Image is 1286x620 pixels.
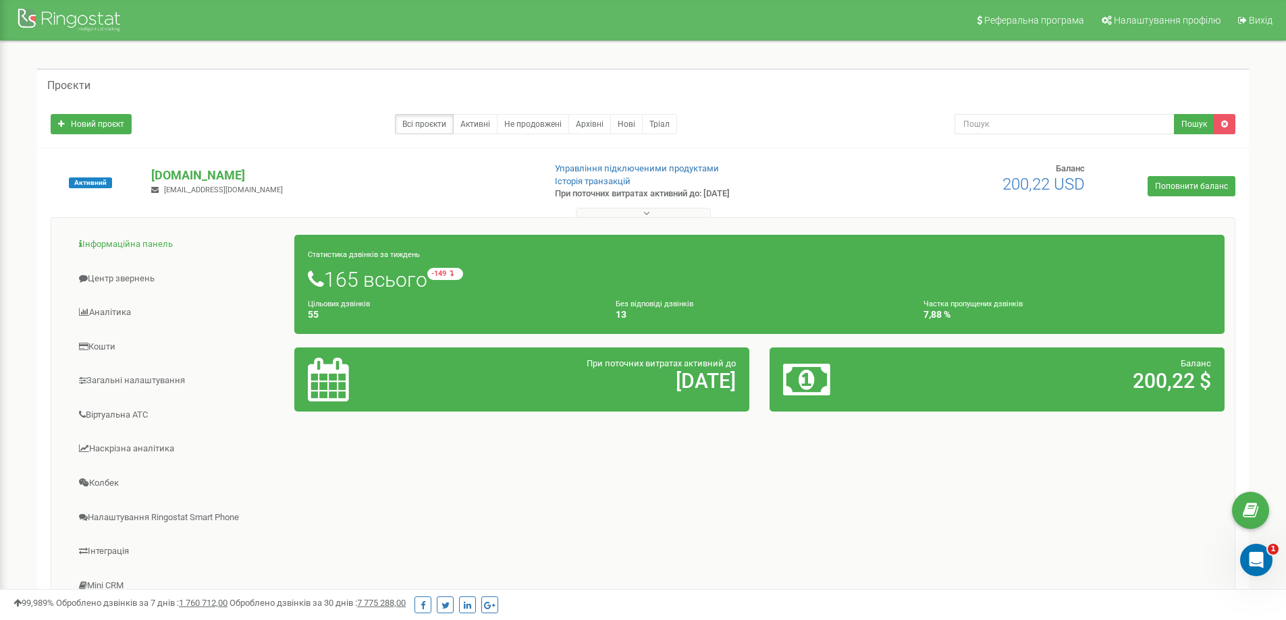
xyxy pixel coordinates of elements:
a: Поповнити баланс [1148,176,1235,196]
span: 200,22 USD [1002,175,1085,194]
span: Баланс [1056,163,1085,173]
h5: Проєкти [47,80,90,92]
a: Не продовжені [497,114,569,134]
a: Інтеграція [61,535,295,568]
h2: 200,22 $ [932,370,1211,392]
p: При поточних витратах активний до: [DATE] [555,188,836,200]
span: [EMAIL_ADDRESS][DOMAIN_NAME] [164,186,283,194]
h2: [DATE] [457,370,736,392]
small: Без відповіді дзвінків [616,300,693,308]
a: Центр звернень [61,262,295,295]
span: При поточних витратах активний до [587,358,736,368]
a: Управління підключеними продуктами [555,163,719,173]
p: [DOMAIN_NAME] [151,167,533,184]
a: Колбек [61,467,295,500]
h1: 165 всього [308,268,1211,291]
a: Всі проєкти [395,114,454,134]
h4: 7,88 % [923,310,1211,320]
a: Архівні [568,114,611,134]
a: Новий проєкт [51,114,132,134]
small: Частка пропущених дзвінків [923,300,1023,308]
span: Оброблено дзвінків за 30 днів : [230,598,406,608]
a: Тріал [642,114,677,134]
a: Налаштування Ringostat Smart Phone [61,501,295,534]
small: -149 [427,268,463,280]
iframe: Intercom live chat [1240,544,1272,576]
a: Віртуальна АТС [61,399,295,432]
a: Кошти [61,331,295,364]
span: 99,989% [14,598,54,608]
a: Нові [610,114,643,134]
h4: 13 [616,310,903,320]
small: Статистика дзвінків за тиждень [308,250,420,259]
a: Історія транзакцій [555,176,631,186]
a: Активні [453,114,498,134]
u: 1 760 712,00 [179,598,227,608]
button: Пошук [1174,114,1214,134]
a: Інформаційна панель [61,228,295,261]
a: Mini CRM [61,569,295,602]
span: Оброблено дзвінків за 7 днів : [56,598,227,608]
span: Налаштування профілю [1114,15,1221,26]
span: Баланс [1181,358,1211,368]
span: Реферальна програма [984,15,1084,26]
span: Вихід [1249,15,1272,26]
span: 1 [1268,544,1279,555]
span: Активний [69,177,112,188]
input: Пошук [955,114,1175,134]
a: Аналiтика [61,296,295,329]
a: Наскрізна аналітика [61,432,295,466]
small: Цільових дзвінків [308,300,370,308]
u: 7 775 288,00 [357,598,406,608]
a: Загальні налаштування [61,364,295,397]
h4: 55 [308,310,595,320]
